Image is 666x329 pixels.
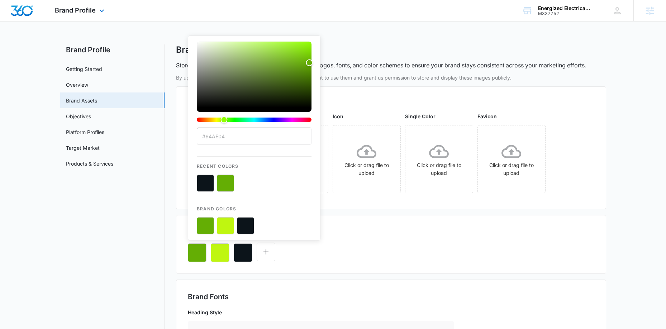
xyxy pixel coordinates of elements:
div: Hue [197,118,311,122]
p: Single Color [405,113,473,120]
a: Products & Services [66,160,113,167]
a: Platform Profiles [66,128,104,136]
a: Getting Started [66,65,102,73]
span: Click or drag file to upload [333,125,400,193]
a: Overview [66,81,88,89]
span: Click or drag file to upload [405,125,473,193]
div: account name [538,5,590,11]
div: Click or drag file to upload [478,142,545,177]
div: Click or drag file to upload [333,142,400,177]
span: Brand Profile [55,6,96,14]
a: Objectives [66,113,91,120]
h1: Brand Assets [176,44,231,55]
input: color-picker-input [197,128,311,145]
h2: Brand Profile [60,44,165,55]
p: Store and manage essential brand guidelines such as logos, fonts, and color schemes to ensure you... [176,61,586,70]
h2: Brand Fonts [188,291,594,302]
p: Recent Colors [197,157,311,170]
button: Edit Color [257,243,275,261]
p: Icon [333,113,401,120]
p: Heading Style [188,309,454,316]
div: color-picker [197,42,311,128]
div: Color [197,42,311,108]
a: Brand Assets [66,97,97,104]
p: Favicon [477,113,546,120]
a: Target Market [66,144,100,152]
p: Brand Colors [197,199,311,212]
span: Click or drag file to upload [478,125,545,193]
h2: Logos [188,98,594,109]
div: account id [538,11,590,16]
div: Click or drag file to upload [405,142,473,177]
p: By uploading images, you confirm that you have the legal right to use them and grant us permissio... [176,74,606,81]
div: color-picker-container [197,42,311,234]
